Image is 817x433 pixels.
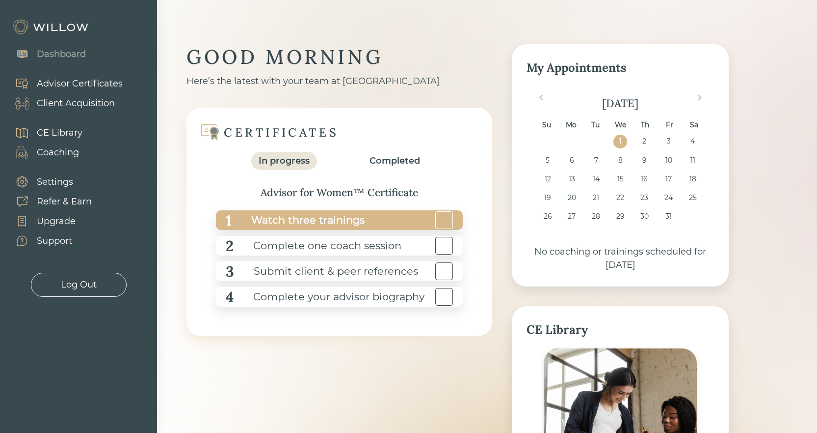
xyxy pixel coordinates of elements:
[37,146,79,159] div: Coaching
[224,125,339,140] div: CERTIFICATES
[541,210,554,223] div: Choose Sunday, October 26th, 2025
[186,75,492,88] div: Here’s the latest with your team at [GEOGRAPHIC_DATA]
[186,44,492,70] div: GOOD MORNING
[589,154,603,167] div: Choose Tuesday, October 7th, 2025
[638,118,652,132] div: Th
[5,74,123,93] a: Advisor Certificates
[613,118,627,132] div: We
[541,154,554,167] div: Choose Sunday, October 5th, 2025
[37,195,92,208] div: Refer & Earn
[662,173,675,186] div: Choose Friday, October 17th, 2025
[638,135,651,148] div: Choose Thursday, October 2nd, 2025
[5,123,82,143] a: CE Library
[693,92,709,108] button: Next Month
[565,154,579,167] div: Choose Monday, October 6th, 2025
[234,235,401,257] div: Complete one coach session
[613,210,627,223] div: Choose Wednesday, October 29th, 2025
[37,234,72,248] div: Support
[686,154,699,167] div: Choose Saturday, October 11th, 2025
[61,278,97,291] div: Log Out
[5,44,86,64] a: Dashboard
[232,209,365,231] div: Watch three trainings
[589,210,603,223] div: Choose Tuesday, October 28th, 2025
[662,135,675,148] div: Choose Friday, October 3rd, 2025
[589,118,602,132] div: Tu
[565,191,579,204] div: Choose Monday, October 20th, 2025
[527,59,714,77] div: My Appointments
[613,173,627,186] div: Choose Wednesday, October 15th, 2025
[234,286,424,308] div: Complete your advisor biography
[5,93,123,113] a: Client Acquisition
[37,215,76,228] div: Upgrade
[37,48,86,61] div: Dashboard
[662,191,675,204] div: Choose Friday, October 24th, 2025
[589,173,603,186] div: Choose Tuesday, October 14th, 2025
[226,286,234,308] div: 4
[226,209,232,231] div: 1
[226,260,234,283] div: 3
[5,172,92,192] a: Settings
[565,210,579,223] div: Choose Monday, October 27th, 2025
[540,118,553,132] div: Su
[37,77,123,90] div: Advisor Certificates
[613,154,627,167] div: Choose Wednesday, October 8th, 2025
[37,97,115,110] div: Client Acquisition
[541,191,554,204] div: Choose Sunday, October 19th, 2025
[564,118,578,132] div: Mo
[686,173,699,186] div: Choose Saturday, October 18th, 2025
[527,95,714,112] div: [DATE]
[527,245,714,272] div: No coaching or trainings scheduled for [DATE]
[589,191,603,204] div: Choose Tuesday, October 21st, 2025
[226,235,234,257] div: 2
[369,154,420,168] div: Completed
[5,143,82,162] a: Coaching
[638,191,651,204] div: Choose Thursday, October 23rd, 2025
[234,260,418,283] div: Submit client & peer references
[37,175,73,189] div: Settings
[5,211,92,231] a: Upgrade
[613,191,627,204] div: Choose Wednesday, October 22nd, 2025
[565,173,579,186] div: Choose Monday, October 13th, 2025
[37,126,82,140] div: CE Library
[5,192,92,211] a: Refer & Earn
[638,173,651,186] div: Choose Thursday, October 16th, 2025
[638,210,651,223] div: Choose Thursday, October 30th, 2025
[541,173,554,186] div: Choose Sunday, October 12th, 2025
[527,321,714,339] div: CE Library
[259,154,310,168] div: In progress
[687,118,701,132] div: Sa
[532,92,548,108] button: Previous Month
[662,210,675,223] div: Choose Friday, October 31st, 2025
[638,154,651,167] div: Choose Thursday, October 9th, 2025
[662,154,675,167] div: Choose Friday, October 10th, 2025
[663,118,676,132] div: Fr
[12,19,91,35] img: Willow
[686,135,699,148] div: Choose Saturday, October 4th, 2025
[206,185,473,201] div: Advisor for Women™ Certificate
[686,191,699,204] div: Choose Saturday, October 25th, 2025
[613,135,627,148] div: Choose Wednesday, October 1st, 2025
[529,135,711,229] div: month 2025-10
